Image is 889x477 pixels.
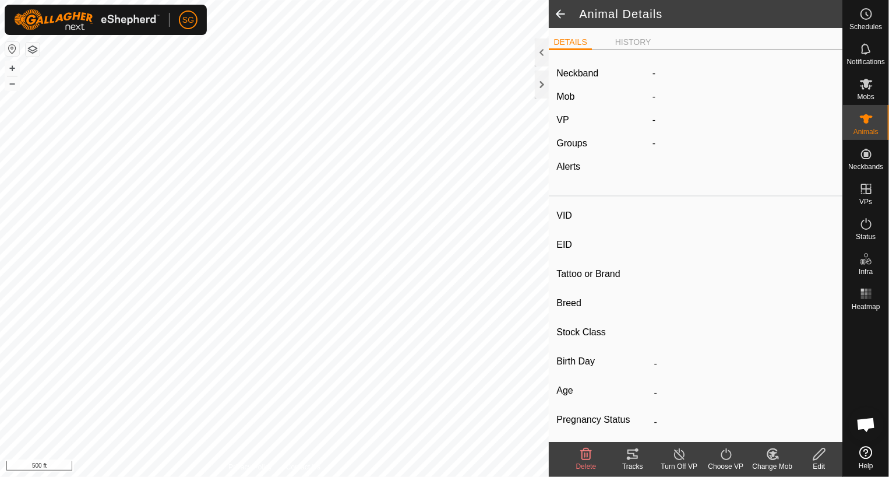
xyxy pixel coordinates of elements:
a: Privacy Policy [228,462,272,472]
div: Change Mob [749,461,796,472]
div: Edit [796,461,842,472]
span: Delete [576,462,597,471]
span: Infra [859,268,873,275]
li: DETAILS [549,36,591,50]
label: VP [556,115,569,125]
label: EID [556,237,649,252]
button: Map Layers [26,43,40,57]
span: Status [856,233,876,240]
label: Stock Class [556,325,649,340]
a: Contact Us [286,462,320,472]
div: Tracks [609,461,656,472]
label: Age [556,383,649,398]
h2: Animal Details [579,7,842,21]
div: Turn Off VP [656,461,703,472]
span: Schedules [849,23,882,30]
span: Mobs [858,93,874,100]
label: - [652,66,655,80]
label: Neckband [556,66,598,80]
app-display-virtual-paddock-transition: - [652,115,655,125]
label: Groups [556,138,587,148]
div: Open chat [849,407,884,442]
label: Breed [556,296,649,311]
a: Help [843,441,889,474]
label: Tattoo or Brand [556,266,649,282]
span: SG [182,14,194,26]
label: VID [556,208,649,223]
span: Help [859,462,873,469]
span: Heatmap [852,303,880,310]
span: VPs [859,198,872,205]
div: Choose VP [703,461,749,472]
div: - [648,136,839,150]
span: - [652,92,655,101]
span: Animals [853,128,879,135]
img: Gallagher Logo [14,9,160,30]
label: Mob [556,92,574,101]
button: Reset Map [5,42,19,56]
button: + [5,61,19,75]
label: Pregnancy Status [556,412,649,427]
label: Alerts [556,162,580,171]
span: Notifications [847,58,885,65]
label: Birth Day [556,354,649,369]
button: – [5,76,19,90]
li: HISTORY [611,36,656,48]
span: Neckbands [848,163,883,170]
